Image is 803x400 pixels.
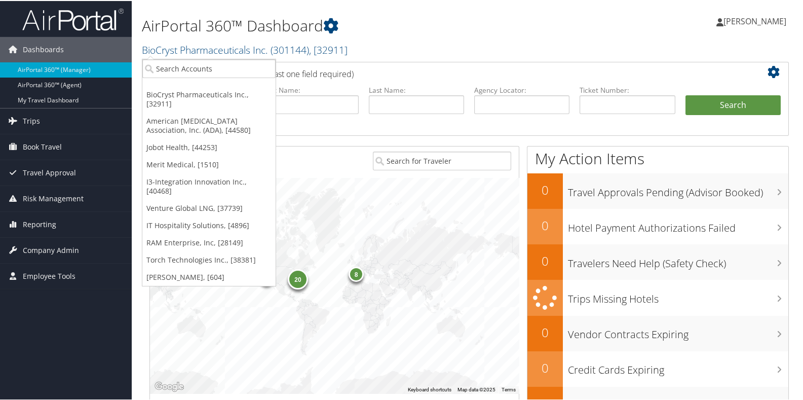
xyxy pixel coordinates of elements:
[142,268,276,285] a: [PERSON_NAME], [604]
[568,215,788,234] h3: Hotel Payment Authorizations Failed
[373,151,511,169] input: Search for Traveler
[23,159,76,185] span: Travel Approval
[23,36,64,61] span: Dashboards
[142,155,276,172] a: Merit Medical, [1510]
[580,84,675,94] label: Ticket Number:
[369,84,464,94] label: Last Name:
[142,112,276,138] a: American [MEDICAL_DATA] Association, Inc. (ADA), [44580]
[142,250,276,268] a: Torch Technologies Inc., [38381]
[142,199,276,216] a: Venture Global LNG, [37739]
[527,315,788,350] a: 0Vendor Contracts Expiring
[408,385,451,392] button: Keyboard shortcuts
[568,179,788,199] h3: Travel Approvals Pending (Advisor Booked)
[527,350,788,386] a: 0Credit Cards Expiring
[23,211,56,236] span: Reporting
[474,84,569,94] label: Agency Locator:
[142,85,276,112] a: BioCryst Pharmaceuticals Inc., [32911]
[142,172,276,199] a: I3-Integration Innovation Inc., [40468]
[568,321,788,341] h3: Vendor Contracts Expiring
[568,357,788,376] h3: Credit Cards Expiring
[349,266,364,281] div: 8
[527,147,788,168] h1: My Action Items
[22,7,124,30] img: airportal-logo.png
[152,379,186,392] a: Open this area in Google Maps (opens a new window)
[685,94,781,115] button: Search
[502,386,516,391] a: Terms (opens in new tab)
[263,84,358,94] label: First Name:
[527,216,563,233] h2: 0
[527,358,563,376] h2: 0
[23,133,62,159] span: Book Travel
[457,386,495,391] span: Map data ©2025
[527,208,788,243] a: 0Hotel Payment Authorizations Failed
[152,379,186,392] img: Google
[568,250,788,270] h3: Travelers Need Help (Safety Check)
[142,14,578,35] h1: AirPortal 360™ Dashboard
[568,286,788,305] h3: Trips Missing Hotels
[23,185,84,210] span: Risk Management
[257,67,354,79] span: (at least one field required)
[271,42,309,56] span: ( 301144 )
[527,323,563,340] h2: 0
[527,243,788,279] a: 0Travelers Need Help (Safety Check)
[527,279,788,315] a: Trips Missing Hotels
[142,138,276,155] a: Jobot Health, [44253]
[23,107,40,133] span: Trips
[142,233,276,250] a: RAM Enterprise, Inc, [28149]
[23,263,75,288] span: Employee Tools
[288,268,308,288] div: 20
[716,5,796,35] a: [PERSON_NAME]
[142,58,276,77] input: Search Accounts
[527,172,788,208] a: 0Travel Approvals Pending (Advisor Booked)
[158,63,728,80] h2: Airtinerary Lookup
[142,42,348,56] a: BioCryst Pharmaceuticals Inc.
[527,251,563,269] h2: 0
[527,180,563,198] h2: 0
[723,15,786,26] span: [PERSON_NAME]
[309,42,348,56] span: , [ 32911 ]
[142,216,276,233] a: IT Hospitality Solutions, [4896]
[23,237,79,262] span: Company Admin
